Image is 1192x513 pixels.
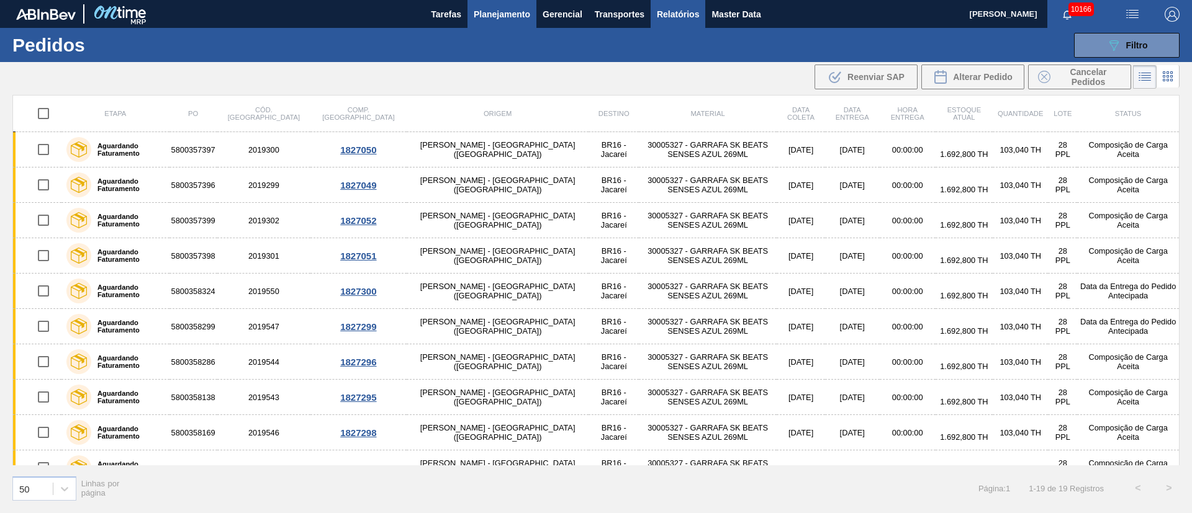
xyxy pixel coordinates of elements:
span: Lote [1054,110,1072,117]
td: [PERSON_NAME] - [GEOGRAPHIC_DATA] ([GEOGRAPHIC_DATA]) [407,167,589,203]
span: Hora Entrega [891,106,924,121]
div: 1827297 [312,463,405,473]
a: Aguardando Faturamento58003581382019543[PERSON_NAME] - [GEOGRAPHIC_DATA] ([GEOGRAPHIC_DATA])BR16 ... [13,380,1180,415]
td: [PERSON_NAME] - [GEOGRAPHIC_DATA] ([GEOGRAPHIC_DATA]) [407,132,589,167]
td: Composição de Carga Aceita [1077,132,1179,167]
span: 1.692,800 TH [940,185,988,194]
div: 1827049 [312,180,405,190]
td: 103,040 TH [993,132,1048,167]
img: Logout [1165,7,1180,22]
td: 103,040 TH [993,344,1048,380]
td: Composição de Carga Aceita [1077,344,1179,380]
span: Estoque atual [947,106,982,121]
span: Data entrega [836,106,869,121]
td: [DATE] [825,274,880,309]
td: 103,040 TH [993,203,1048,238]
td: [DATE] [777,203,825,238]
h1: Pedidos [12,38,198,52]
td: BR16 - Jacareí [589,274,639,309]
td: 00:00:00 [880,203,936,238]
td: [DATE] [777,238,825,274]
td: 5800357396 [169,167,217,203]
td: [DATE] [777,380,825,415]
td: 2019302 [217,203,310,238]
span: Cód. [GEOGRAPHIC_DATA] [228,106,300,121]
label: Aguardando Faturamento [91,354,165,369]
td: [DATE] [825,132,880,167]
td: 30005327 - GARRAFA SK BEATS SENSES AZUL 269ML [639,132,777,167]
span: Material [691,110,725,117]
td: 00:00:00 [880,238,936,274]
span: Status [1115,110,1141,117]
a: Aguardando Faturamento58003581642019545[PERSON_NAME] - [GEOGRAPHIC_DATA] ([GEOGRAPHIC_DATA])BR16 ... [13,450,1180,486]
td: 5800357397 [169,132,217,167]
td: 103,040 TH [993,309,1048,344]
img: userActions [1125,7,1140,22]
td: 30005327 - GARRAFA SK BEATS SENSES AZUL 269ML [639,167,777,203]
span: Destino [598,110,630,117]
td: 5800357398 [169,238,217,274]
span: Linhas por página [81,479,120,497]
td: BR16 - Jacareí [589,132,639,167]
button: Notificações [1047,6,1087,23]
span: Comp. [GEOGRAPHIC_DATA] [322,106,394,121]
td: Composição de Carga Aceita [1077,203,1179,238]
td: 2019543 [217,380,310,415]
td: Data da Entrega do Pedido Antecipada [1077,309,1179,344]
a: Aguardando Faturamento58003573992019302[PERSON_NAME] - [GEOGRAPHIC_DATA] ([GEOGRAPHIC_DATA])BR16 ... [13,203,1180,238]
td: 30005327 - GARRAFA SK BEATS SENSES AZUL 269ML [639,344,777,380]
td: BR16 - Jacareí [589,309,639,344]
td: 28 PPL [1048,380,1077,415]
label: Aguardando Faturamento [91,248,165,263]
label: Aguardando Faturamento [91,213,165,228]
td: 30005327 - GARRAFA SK BEATS SENSES AZUL 269ML [639,415,777,450]
span: Data coleta [787,106,815,121]
label: Aguardando Faturamento [91,390,165,404]
button: Filtro [1074,33,1180,58]
span: Origem [484,110,512,117]
td: [DATE] [825,415,880,450]
div: 1827298 [312,427,405,438]
div: 1827299 [312,321,405,332]
label: Aguardando Faturamento [91,283,165,298]
label: Aguardando Faturamento [91,425,165,440]
td: Data da Entrega do Pedido Antecipada [1077,274,1179,309]
td: [DATE] [825,167,880,203]
td: [PERSON_NAME] - [GEOGRAPHIC_DATA] ([GEOGRAPHIC_DATA]) [407,238,589,274]
td: Composição de Carga Aceita [1077,380,1179,415]
td: BR16 - Jacareí [589,450,639,486]
a: Aguardando Faturamento58003583242019550[PERSON_NAME] - [GEOGRAPHIC_DATA] ([GEOGRAPHIC_DATA])BR16 ... [13,274,1180,309]
td: Composição de Carga Aceita [1077,238,1179,274]
td: 30005327 - GARRAFA SK BEATS SENSES AZUL 269ML [639,238,777,274]
span: 1.692,800 TH [940,326,988,336]
span: Página : 1 [978,484,1010,493]
span: 1.692,800 TH [940,256,988,265]
button: Alterar Pedido [921,65,1024,89]
td: 30005327 - GARRAFA SK BEATS SENSES AZUL 269ML [639,203,777,238]
span: 1.692,800 TH [940,397,988,406]
div: 1827296 [312,357,405,367]
span: PO [188,110,198,117]
td: [DATE] [777,344,825,380]
td: BR16 - Jacareí [589,380,639,415]
td: 2019545 [217,450,310,486]
td: 5800357399 [169,203,217,238]
td: 2019301 [217,238,310,274]
td: 00:00:00 [880,132,936,167]
span: 1.692,800 TH [940,220,988,230]
span: Relatórios [657,7,699,22]
span: Cancelar Pedidos [1055,67,1121,87]
label: Aguardando Faturamento [91,142,165,157]
td: 30005327 - GARRAFA SK BEATS SENSES AZUL 269ML [639,380,777,415]
div: Visão em Lista [1133,65,1157,89]
td: 00:00:00 [880,167,936,203]
td: 5800358169 [169,415,217,450]
td: [PERSON_NAME] - [GEOGRAPHIC_DATA] ([GEOGRAPHIC_DATA]) [407,203,589,238]
td: 103,040 TH [993,167,1048,203]
td: [PERSON_NAME] - [GEOGRAPHIC_DATA] ([GEOGRAPHIC_DATA]) [407,450,589,486]
a: Aguardando Faturamento58003582862019544[PERSON_NAME] - [GEOGRAPHIC_DATA] ([GEOGRAPHIC_DATA])BR16 ... [13,344,1180,380]
td: [DATE] [777,309,825,344]
span: Planejamento [474,7,530,22]
td: 28 PPL [1048,450,1077,486]
label: Aguardando Faturamento [91,177,165,192]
